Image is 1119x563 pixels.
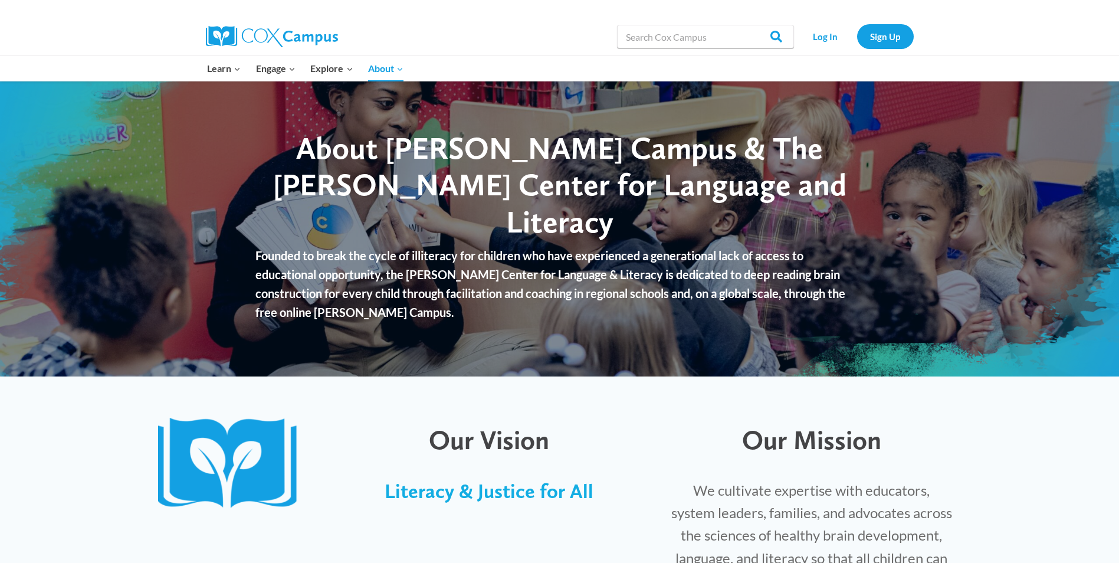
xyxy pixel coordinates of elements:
span: About [368,61,403,76]
span: Our Vision [429,424,549,456]
span: Our Mission [742,424,881,456]
span: About [PERSON_NAME] Campus & The [PERSON_NAME] Center for Language and Literacy [273,129,846,240]
nav: Primary Navigation [200,56,411,81]
p: Founded to break the cycle of illiteracy for children who have experienced a generational lack of... [255,246,864,322]
span: Literacy & Justice for All [385,479,593,503]
span: Learn [207,61,241,76]
span: Explore [310,61,353,76]
nav: Secondary Navigation [800,24,914,48]
a: Log In [800,24,851,48]
a: Sign Up [857,24,914,48]
img: Cox Campus [206,26,338,47]
img: CoxCampus-Logo_Book only [158,418,308,512]
input: Search Cox Campus [617,25,794,48]
span: Engage [256,61,296,76]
